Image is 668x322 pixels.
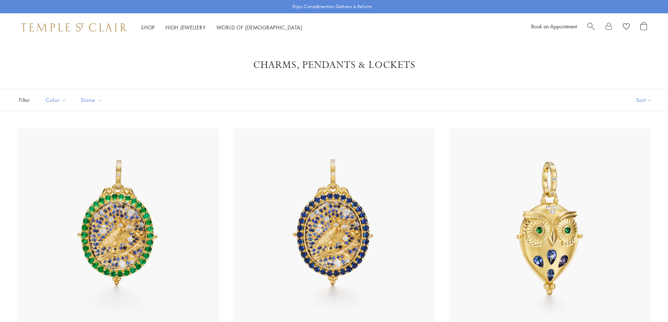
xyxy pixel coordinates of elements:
[623,22,630,33] a: View Wishlist
[620,89,668,111] button: Show sort by
[141,23,302,32] nav: Main navigation
[587,22,595,33] a: Search
[216,24,302,31] a: World of [DEMOGRAPHIC_DATA]World of [DEMOGRAPHIC_DATA]
[531,23,577,30] a: Book an Appointment
[141,24,155,31] a: ShopShop
[77,96,107,104] span: Stone
[640,22,647,33] a: Open Shopping Bag
[292,3,372,10] p: Enjoy Complimentary Delivery & Returns
[21,23,127,32] img: Temple St. Clair
[28,59,640,71] h1: Charms, Pendants & Lockets
[75,92,107,108] button: Stone
[40,92,72,108] button: Color
[166,24,206,31] a: High JewelleryHigh Jewellery
[42,96,72,104] span: Color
